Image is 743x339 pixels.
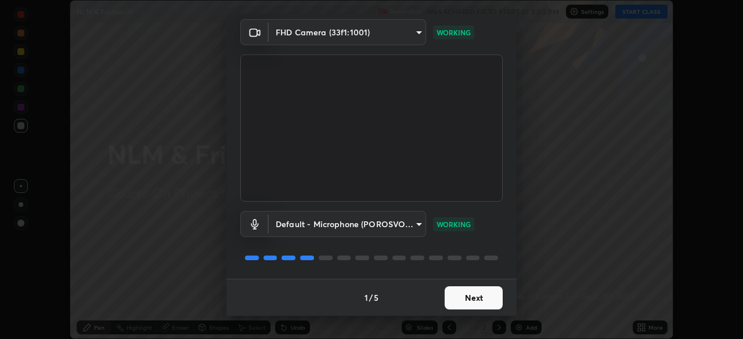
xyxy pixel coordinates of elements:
p: WORKING [437,219,471,229]
h4: 1 [365,291,368,304]
div: FHD Camera (33f1:1001) [269,19,426,45]
button: Next [445,286,503,309]
p: WORKING [437,27,471,38]
h4: 5 [374,291,378,304]
div: FHD Camera (33f1:1001) [269,211,426,237]
h4: / [369,291,373,304]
